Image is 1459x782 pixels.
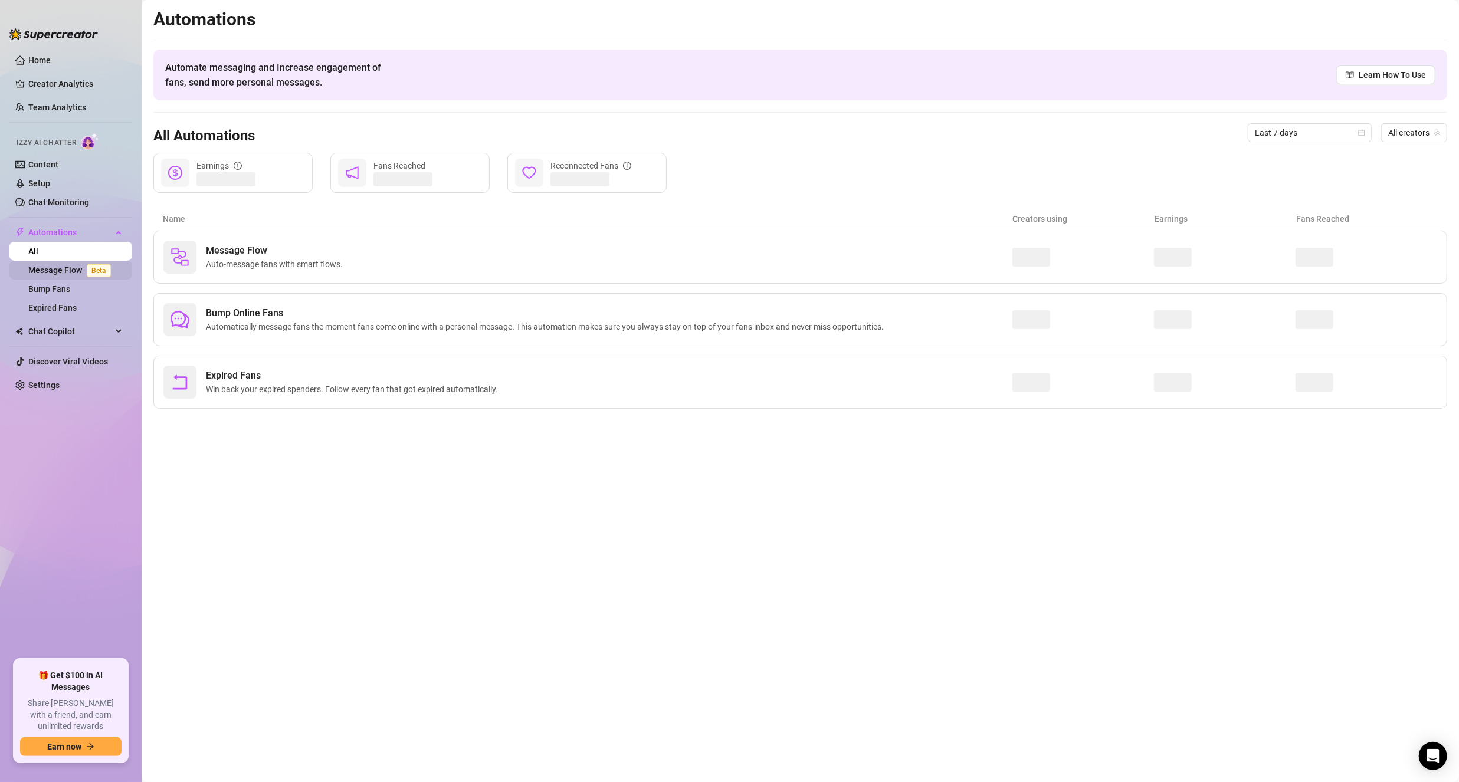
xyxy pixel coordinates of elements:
img: AI Chatter [81,133,99,150]
span: Fans Reached [373,161,425,170]
a: Expired Fans [28,303,77,313]
span: Message Flow [206,244,347,258]
a: Chat Monitoring [28,198,89,207]
span: notification [345,166,359,180]
span: rollback [171,373,189,392]
img: svg%3e [171,248,189,267]
div: Earnings [196,159,242,172]
span: team [1434,129,1441,136]
a: Setup [28,179,50,188]
span: info-circle [234,162,242,170]
span: Earn now [47,742,81,751]
a: Home [28,55,51,65]
span: arrow-right [86,742,94,751]
span: info-circle [623,162,631,170]
a: Content [28,160,58,169]
article: Earnings [1155,212,1296,225]
article: Fans Reached [1296,212,1438,225]
span: Win back your expired spenders. Follow every fan that got expired automatically. [206,383,503,396]
span: Expired Fans [206,369,503,383]
span: Auto-message fans with smart flows. [206,258,347,271]
span: Bump Online Fans [206,306,888,320]
span: Automations [28,223,112,242]
a: Learn How To Use [1336,65,1435,84]
span: comment [171,310,189,329]
img: Chat Copilot [15,327,23,336]
span: heart [522,166,536,180]
span: dollar [168,166,182,180]
span: All creators [1388,124,1440,142]
img: logo-BBDzfeDw.svg [9,28,98,40]
span: thunderbolt [15,228,25,237]
span: 🎁 Get $100 in AI Messages [20,670,122,693]
article: Creators using [1013,212,1155,225]
span: Automatically message fans the moment fans come online with a personal message. This automation m... [206,320,888,333]
h3: All Automations [153,127,255,146]
button: Earn nowarrow-right [20,737,122,756]
span: Last 7 days [1255,124,1365,142]
span: Share [PERSON_NAME] with a friend, and earn unlimited rewards [20,698,122,732]
a: Message FlowBeta [28,265,116,275]
span: Beta [87,264,111,277]
span: Learn How To Use [1359,68,1426,81]
article: Name [163,212,1013,225]
a: Creator Analytics [28,74,123,93]
span: Chat Copilot [28,322,112,341]
div: Reconnected Fans [550,159,631,172]
a: Bump Fans [28,284,70,294]
span: calendar [1358,129,1365,136]
span: Automate messaging and Increase engagement of fans, send more personal messages. [165,60,392,90]
a: Settings [28,380,60,390]
div: Open Intercom Messenger [1419,742,1447,770]
a: Team Analytics [28,103,86,112]
span: Izzy AI Chatter [17,137,76,149]
span: read [1346,71,1354,79]
a: All [28,247,38,256]
h2: Automations [153,8,1447,31]
a: Discover Viral Videos [28,357,108,366]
